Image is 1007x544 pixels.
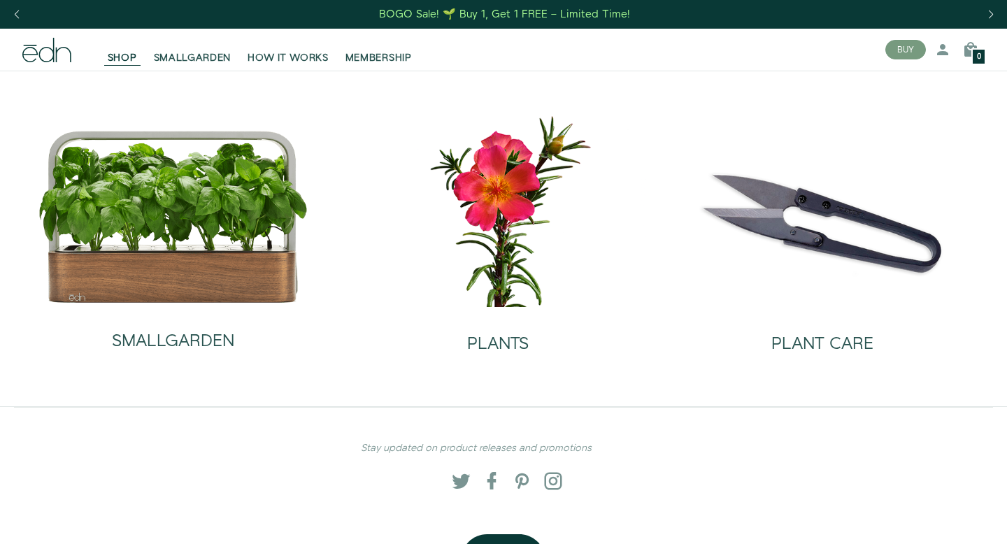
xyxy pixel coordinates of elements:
[38,304,310,362] a: SMALLGARDEN
[378,3,632,25] a: BOGO Sale! 🌱 Buy 1, Get 1 FREE – Limited Time!
[99,34,145,65] a: SHOP
[239,34,336,65] a: HOW IT WORKS
[347,307,649,364] a: PLANTS
[977,53,981,61] span: 0
[345,51,412,65] span: MEMBERSHIP
[771,335,873,353] h2: PLANT CARE
[379,7,630,22] div: BOGO Sale! 🌱 Buy 1, Get 1 FREE – Limited Time!
[337,34,420,65] a: MEMBERSHIP
[145,34,240,65] a: SMALLGARDEN
[248,51,328,65] span: HOW IT WORKS
[112,332,234,350] h2: SMALLGARDEN
[154,51,231,65] span: SMALLGARDEN
[467,335,529,353] h2: PLANTS
[898,502,993,537] iframe: Opens a widget where you can find more information
[885,40,926,59] button: BUY
[108,51,137,65] span: SHOP
[361,441,592,455] em: Stay updated on product releases and promotions
[671,307,973,364] a: PLANT CARE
